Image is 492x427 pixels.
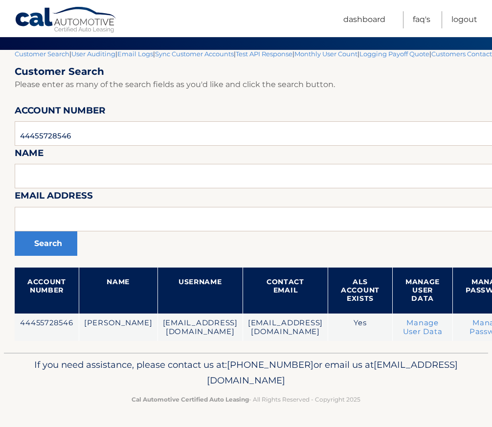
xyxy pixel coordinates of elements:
[15,50,69,58] a: Customer Search
[79,268,157,314] th: Name
[15,146,44,164] label: Name
[117,50,153,58] a: Email Logs
[157,314,243,341] td: [EMAIL_ADDRESS][DOMAIN_NAME]
[392,268,452,314] th: Manage User Data
[132,396,249,403] strong: Cal Automotive Certified Auto Leasing
[155,50,234,58] a: Sync Customer Accounts
[403,318,443,336] a: Manage User Data
[359,50,429,58] a: Logging Payoff Quote
[19,357,473,388] p: If you need assistance, please contact us at: or email us at
[294,50,358,58] a: Monthly User Count
[328,268,393,314] th: ALS Account Exists
[343,11,385,28] a: Dashboard
[15,103,106,121] label: Account Number
[157,268,243,314] th: Username
[227,359,313,370] span: [PHONE_NUMBER]
[15,231,77,256] button: Search
[207,359,458,386] span: [EMAIL_ADDRESS][DOMAIN_NAME]
[79,314,157,341] td: [PERSON_NAME]
[451,11,477,28] a: Logout
[15,268,79,314] th: Account Number
[15,6,117,35] a: Cal Automotive
[236,50,292,58] a: Test API Response
[15,314,79,341] td: 44455728546
[19,394,473,405] p: - All Rights Reserved - Copyright 2025
[413,11,430,28] a: FAQ's
[243,268,328,314] th: Contact Email
[15,188,93,206] label: Email Address
[328,314,393,341] td: Yes
[243,314,328,341] td: [EMAIL_ADDRESS][DOMAIN_NAME]
[71,50,115,58] a: User Auditing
